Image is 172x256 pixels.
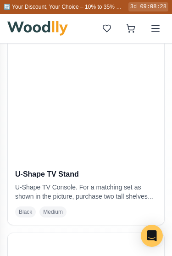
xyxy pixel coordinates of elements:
img: U-Shape TV Stand [8,6,164,162]
img: Woodlly [7,21,68,36]
p: U-Shape TV Console. For a matching set as shown in the picture, purchase two tall shelves and one... [15,183,157,201]
span: Medium [39,206,67,217]
span: Black [15,206,36,217]
span: 🔄 Your Discount, Your Choice – 10% to 35% OFF 🌟 [4,4,135,10]
div: 3d 09:08:28 [128,2,168,11]
div: Open Intercom Messenger [141,225,163,247]
h3: U-Shape TV Stand [15,170,157,179]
